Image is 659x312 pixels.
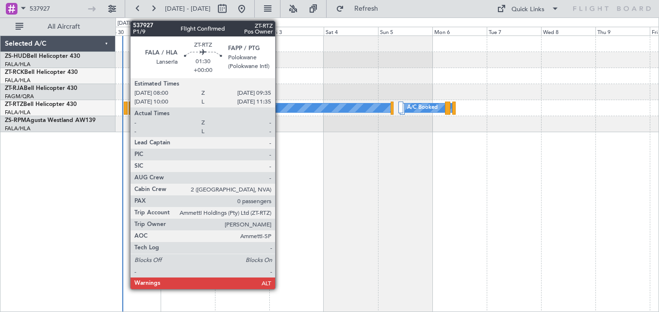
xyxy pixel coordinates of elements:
div: Tue 7 [487,27,541,35]
span: ZS-HUD [5,53,27,59]
div: [DATE] [162,19,179,28]
div: A/C Booked [188,101,218,115]
div: Fri 3 [269,27,324,35]
input: Trip Number [30,1,85,16]
a: ZT-RJABell Helicopter 430 [5,86,77,91]
div: Sat 4 [324,27,378,35]
a: FALA/HLA [5,125,31,132]
span: [DATE] - [DATE] [165,4,211,13]
button: Quick Links [492,1,564,17]
a: FALA/HLA [5,109,31,116]
a: ZT-RTZBell Helicopter 430 [5,102,77,107]
a: FALA/HLA [5,61,31,68]
span: All Aircraft [25,23,102,30]
span: ZT-RJA [5,86,24,91]
span: Refresh [346,5,387,12]
div: Sun 5 [378,27,432,35]
div: [DATE] [117,19,134,28]
a: ZS-RPMAgusta Westland AW139 [5,118,96,123]
div: Quick Links [511,5,544,15]
a: ZT-RCKBell Helicopter 430 [5,69,78,75]
div: Wed 1 [161,27,215,35]
div: A/C Booked [136,101,166,115]
button: All Aircraft [11,19,105,35]
span: ZT-RTZ [5,102,23,107]
div: Thu 2 [215,27,269,35]
button: Refresh [331,1,390,17]
span: ZS-RPM [5,118,26,123]
div: Mon 6 [432,27,487,35]
div: Wed 8 [541,27,595,35]
span: ZT-RCK [5,69,24,75]
div: Thu 9 [595,27,650,35]
a: ZS-HUDBell Helicopter 430 [5,53,80,59]
a: FAGM/QRA [5,93,34,100]
div: A/C Booked [407,101,438,115]
div: Tue 30 [106,27,161,35]
a: FALA/HLA [5,77,31,84]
